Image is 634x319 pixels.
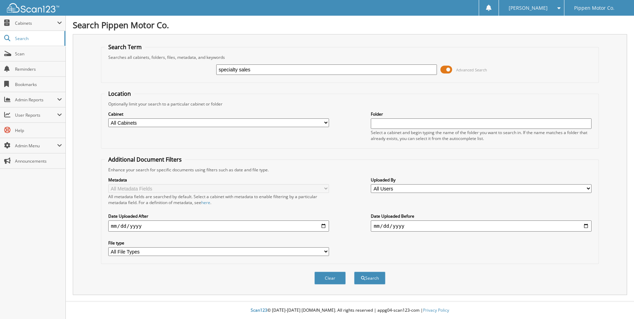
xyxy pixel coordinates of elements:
button: Search [354,272,385,285]
legend: Location [105,90,134,98]
label: Folder [371,111,592,117]
iframe: Chat Widget [599,286,634,319]
input: end [371,220,592,232]
label: Uploaded By [371,177,592,183]
span: [PERSON_NAME] [509,6,548,10]
span: Scan [15,51,62,57]
h1: Search Pippen Motor Co. [73,19,627,31]
button: Clear [314,272,346,285]
span: Admin Reports [15,97,57,103]
label: Metadata [108,177,329,183]
div: Searches all cabinets, folders, files, metadata, and keywords [105,54,595,60]
div: © [DATE]-[DATE] [DOMAIN_NAME]. All rights reserved | appg04-scan123-com | [66,302,634,319]
div: Optionally limit your search to a particular cabinet or folder [105,101,595,107]
span: Search [15,36,61,41]
span: Help [15,127,62,133]
span: Reminders [15,66,62,72]
label: Date Uploaded Before [371,213,592,219]
img: scan123-logo-white.svg [7,3,59,13]
span: Cabinets [15,20,57,26]
div: Enhance your search for specific documents using filters such as date and file type. [105,167,595,173]
span: User Reports [15,112,57,118]
a: Privacy Policy [423,307,449,313]
input: start [108,220,329,232]
span: Admin Menu [15,143,57,149]
span: Announcements [15,158,62,164]
legend: Additional Document Filters [105,156,185,163]
a: here [201,200,210,205]
legend: Search Term [105,43,145,51]
div: All metadata fields are searched by default. Select a cabinet with metadata to enable filtering b... [108,194,329,205]
label: File type [108,240,329,246]
label: Cabinet [108,111,329,117]
span: Advanced Search [456,67,487,72]
div: Select a cabinet and begin typing the name of the folder you want to search in. If the name match... [371,130,592,141]
label: Date Uploaded After [108,213,329,219]
span: Scan123 [251,307,267,313]
span: Pippen Motor Co. [574,6,615,10]
span: Bookmarks [15,81,62,87]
